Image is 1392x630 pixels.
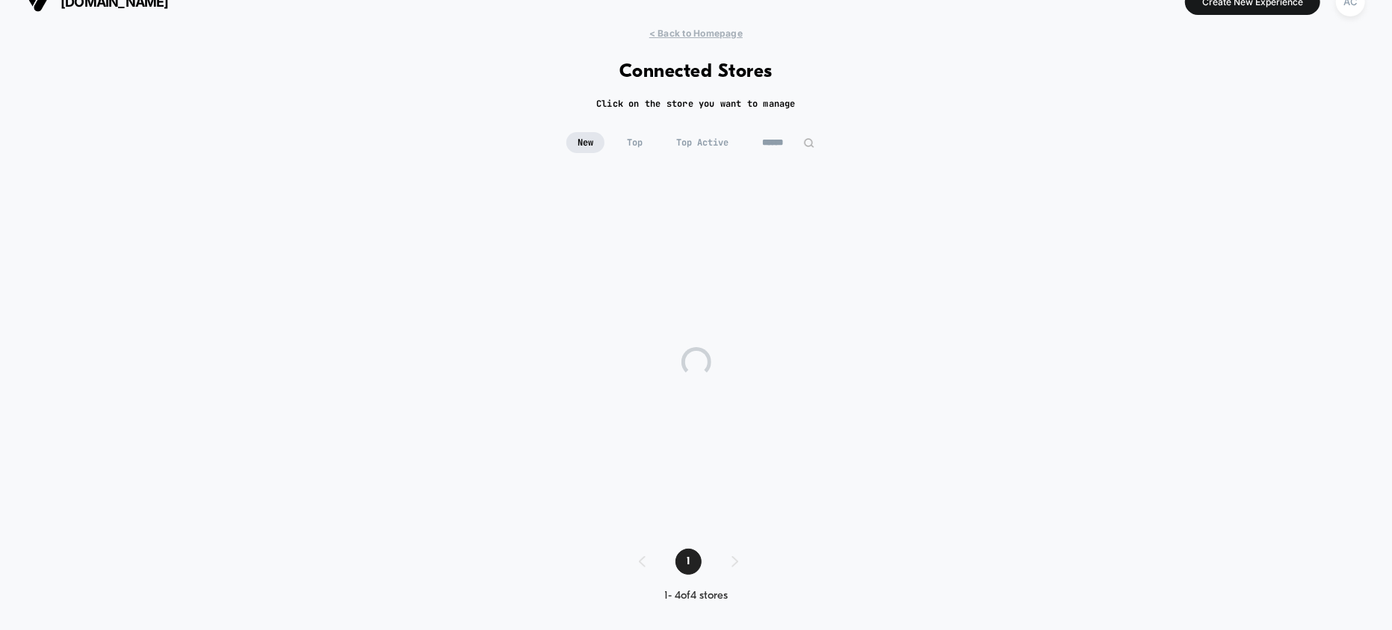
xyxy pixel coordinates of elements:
[649,28,743,39] span: < Back to Homepage
[665,132,740,153] span: Top Active
[566,132,604,153] span: New
[619,61,773,83] h1: Connected Stores
[803,137,814,149] img: edit
[616,132,654,153] span: Top
[596,98,796,110] h2: Click on the store you want to manage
